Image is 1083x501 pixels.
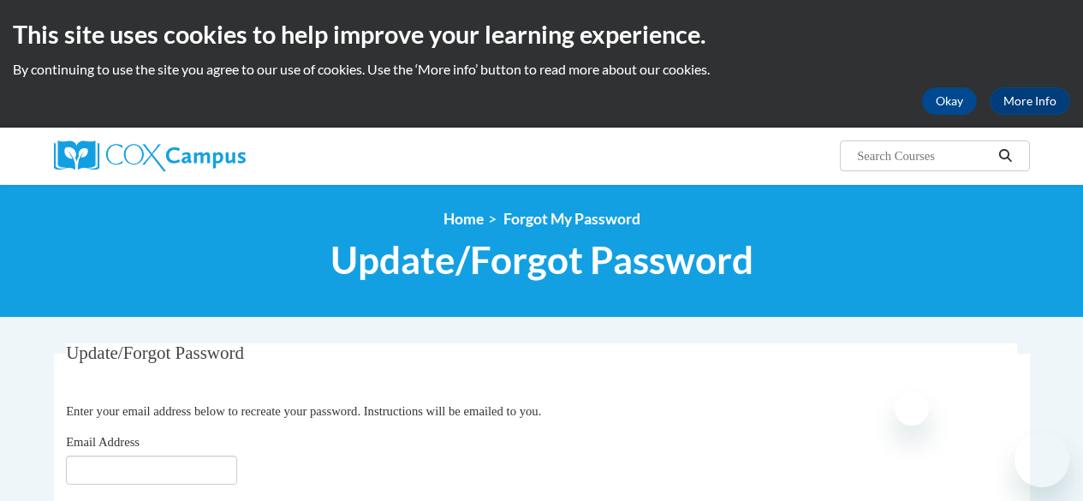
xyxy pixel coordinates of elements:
[66,343,244,363] span: Update/Forgot Password
[992,146,1018,166] button: Search
[54,140,362,171] a: Cox Campus
[1015,432,1069,487] iframe: Button to launch messaging window
[922,87,977,115] button: Okay
[66,456,237,485] input: Email
[66,435,140,449] span: Email Address
[13,17,1070,51] h2: This site uses cookies to help improve your learning experience.
[66,404,541,418] span: Enter your email address below to recreate your password. Instructions will be emailed to you.
[330,237,753,283] span: Update/Forgot Password
[990,87,1070,115] a: More Info
[503,210,640,228] span: Forgot My Password
[443,210,484,228] a: Home
[54,140,246,171] img: Cox Campus
[13,60,1070,79] p: By continuing to use the site you agree to our use of cookies. Use the ‘More info’ button to read...
[895,391,929,426] iframe: Close message
[855,146,992,166] input: Search Courses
